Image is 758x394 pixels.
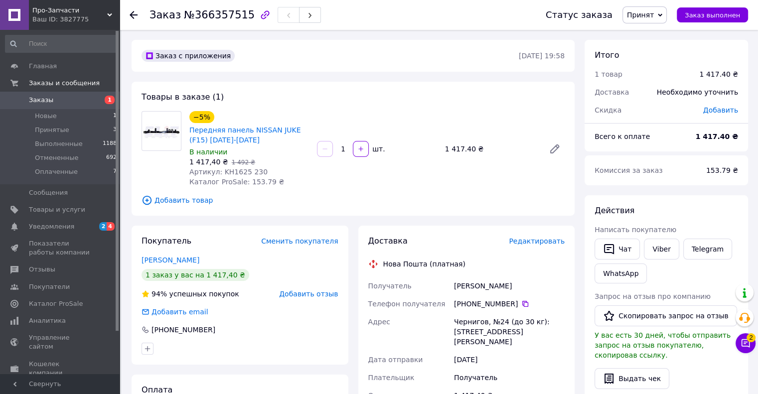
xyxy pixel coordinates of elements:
[595,166,663,174] span: Комиссия за заказ
[29,316,66,325] span: Аналитика
[113,167,117,176] span: 7
[35,153,78,162] span: Отмененные
[651,81,744,103] div: Необходимо уточнить
[189,126,301,144] a: Передняя панель NISSAN JUKE (F15) [DATE]-[DATE]
[279,290,338,298] span: Добавить отзыв
[232,159,255,166] span: 1 492 ₴
[189,168,268,176] span: Артикул: KH1625 230
[368,236,408,246] span: Доставка
[509,237,565,245] span: Редактировать
[261,237,338,245] span: Сменить покупателя
[695,132,738,140] b: 1 417.40 ₴
[677,7,748,22] button: Заказ выполнен
[29,62,57,71] span: Главная
[142,92,224,102] span: Товары в заказе (1)
[595,206,634,215] span: Действия
[685,11,740,19] span: Заказ выполнен
[142,50,235,62] div: Заказ с приложения
[35,167,78,176] span: Оплаченные
[29,188,68,197] span: Сообщения
[150,9,181,21] span: Заказ
[142,289,239,299] div: успешных покупок
[368,282,412,290] span: Получатель
[29,79,100,88] span: Заказы и сообщения
[595,292,711,300] span: Запрос на отзыв про компанию
[368,374,415,382] span: Плательщик
[105,96,115,104] span: 1
[368,356,423,364] span: Дата отправки
[32,6,107,15] span: Про-Запчасти
[35,139,83,148] span: Выполненные
[441,142,541,156] div: 1 417.40 ₴
[595,106,621,114] span: Скидка
[29,265,55,274] span: Отзывы
[142,124,181,138] img: Передняя панель NISSAN JUKE (F15) 2010-2019 г.
[703,106,738,114] span: Добавить
[189,148,227,156] span: В наличии
[151,307,209,317] div: Добавить email
[627,11,654,19] span: Принят
[452,277,567,295] div: [PERSON_NAME]
[699,69,738,79] div: 1 417.40 ₴
[546,10,612,20] div: Статус заказа
[452,369,567,387] div: Получатель
[736,333,756,353] button: Чат с покупателем2
[35,126,69,134] span: Принятые
[107,222,115,231] span: 4
[29,205,85,214] span: Товары и услуги
[5,35,118,53] input: Поиск
[368,318,390,326] span: Адрес
[595,132,650,140] span: Всего к оплате
[35,112,57,121] span: Новые
[683,239,732,260] a: Telegram
[644,239,679,260] a: Viber
[706,166,738,174] span: 153.79 ₴
[747,333,756,342] span: 2
[141,307,209,317] div: Добавить email
[370,144,386,154] div: шт.
[595,263,647,283] a: WhatsApp
[452,351,567,369] div: [DATE]
[189,178,284,186] span: Каталог ProSale: 153.79 ₴
[99,222,107,231] span: 2
[152,290,167,298] span: 94%
[189,158,228,166] span: 1 417,40 ₴
[595,88,629,96] span: Доставка
[142,236,191,246] span: Покупатель
[29,360,92,378] span: Кошелек компании
[595,226,676,234] span: Написать покупателю
[113,126,117,134] span: 3
[595,368,669,389] button: Выдать чек
[189,111,214,123] div: −5%
[29,96,53,105] span: Заказы
[381,259,468,269] div: Нова Пошта (платная)
[106,153,117,162] span: 692
[130,10,138,20] div: Вернуться назад
[595,70,622,78] span: 1 товар
[595,239,640,260] button: Чат
[454,299,565,309] div: [PHONE_NUMBER]
[142,269,249,281] div: 1 заказ у вас на 1 417,40 ₴
[142,195,565,206] span: Добавить товар
[29,222,74,231] span: Уведомления
[184,9,255,21] span: №366357515
[142,256,199,264] a: [PERSON_NAME]
[103,139,117,148] span: 1188
[32,15,120,24] div: Ваш ID: 3827775
[545,139,565,159] a: Редактировать
[368,300,446,308] span: Телефон получателя
[595,331,731,359] span: У вас есть 30 дней, чтобы отправить запрос на отзыв покупателю, скопировав ссылку.
[113,112,117,121] span: 1
[595,305,737,326] button: Скопировать запрос на отзыв
[29,333,92,351] span: Управление сайтом
[151,325,216,335] div: [PHONE_NUMBER]
[29,299,83,308] span: Каталог ProSale
[29,282,70,291] span: Покупатели
[452,313,567,351] div: Чернигов, №24 (до 30 кг): [STREET_ADDRESS][PERSON_NAME]
[29,239,92,257] span: Показатели работы компании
